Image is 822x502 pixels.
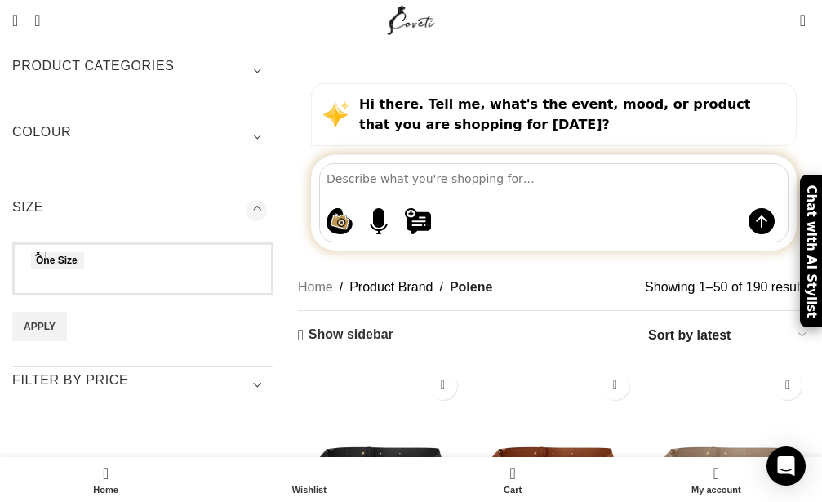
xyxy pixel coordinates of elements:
span: Home [12,485,199,495]
span: 0 [511,461,523,473]
h3: Product categories [12,57,273,85]
h3: Filter by price [12,371,273,399]
span: My account [623,485,810,495]
div: My wishlist [207,461,411,498]
span: 0 [801,8,813,20]
div: My cart [411,461,615,498]
a: Open mobile menu [4,4,26,37]
a: Wishlist [207,461,411,498]
a: My account [615,461,818,498]
span: × [31,249,46,259]
a: 0 Cart [411,461,615,498]
a: Search [26,4,48,37]
a: Home [4,461,207,498]
a: Show sidebar [298,327,393,343]
button: Apply [12,312,67,341]
a: 0 [792,4,814,37]
div: My Wishlist [775,4,792,37]
div: Open Intercom Messenger [766,446,806,486]
h3: COLOUR [12,123,273,151]
li: One Size [31,252,84,269]
span: Cart [420,485,607,495]
span: Wishlist [215,485,402,495]
a: Site logo [384,12,438,26]
h3: SIZE [12,198,273,226]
